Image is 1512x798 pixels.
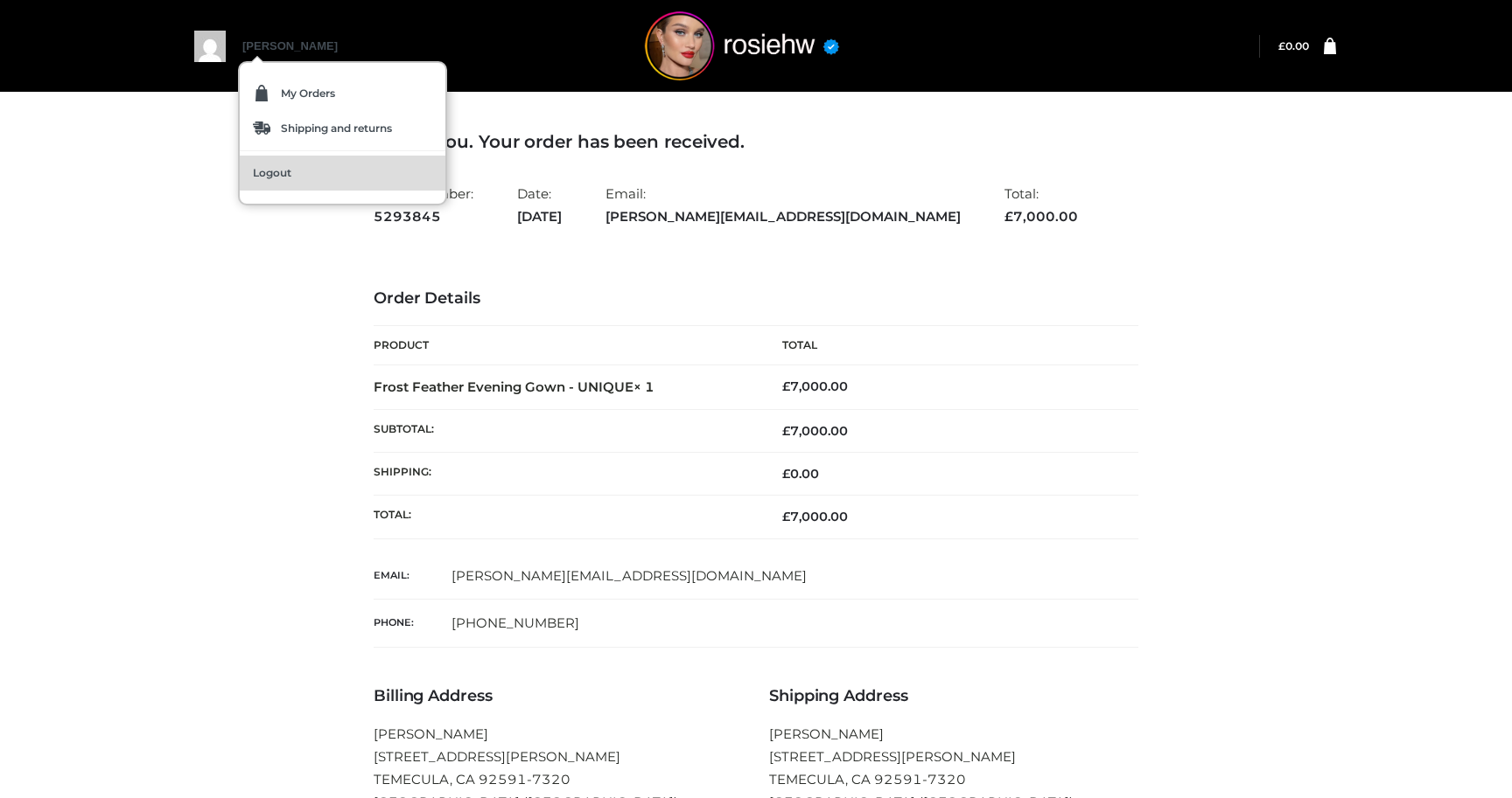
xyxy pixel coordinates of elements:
[611,11,873,80] img: rosiehw
[782,509,848,524] span: 7,000.00
[374,496,756,538] th: Total:
[374,453,756,496] th: Shipping:
[782,423,848,439] span: 7,000.00
[374,131,1138,152] h3: Thank you. Your order has been received.
[374,378,654,395] strong: Frost Feather Evening Gown - UNIQUE
[374,600,451,648] th: Phone:
[253,85,270,102] img: my-order-ico.svg
[517,205,562,228] strong: [DATE]
[1278,39,1285,52] span: £
[756,326,1138,365] th: Total
[782,423,790,439] span: £
[1004,208,1078,225] span: 7,000.00
[782,466,819,482] bdi: 0.00
[782,378,848,394] bdi: 7,000.00
[782,466,790,482] span: £
[782,509,790,524] span: £
[1004,178,1078,232] li: Total:
[451,552,1138,600] td: [PERSON_NAME][EMAIL_ADDRESS][DOMAIN_NAME]
[253,168,291,178] span: Logout
[374,289,1138,309] h3: Order Details
[374,552,451,600] th: Email:
[374,205,473,228] strong: 5293845
[374,687,743,706] h3: Billing Address
[782,378,790,394] span: £
[1278,39,1309,52] bdi: 0.00
[242,39,356,84] a: [PERSON_NAME]
[253,121,270,135] img: shipping.svg
[374,326,756,365] th: Product
[451,600,1138,648] td: [PHONE_NUMBER]
[374,178,473,232] li: Order Number:
[1004,208,1013,225] span: £
[374,409,756,452] th: Subtotal:
[605,205,961,228] strong: [PERSON_NAME][EMAIL_ADDRESS][DOMAIN_NAME]
[769,687,1138,706] h3: Shipping Address
[281,123,392,134] span: Shipping and returns
[281,88,335,99] span: My Orders
[605,178,961,232] li: Email:
[517,178,562,232] li: Date:
[633,378,654,395] strong: × 1
[1278,39,1309,52] a: £0.00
